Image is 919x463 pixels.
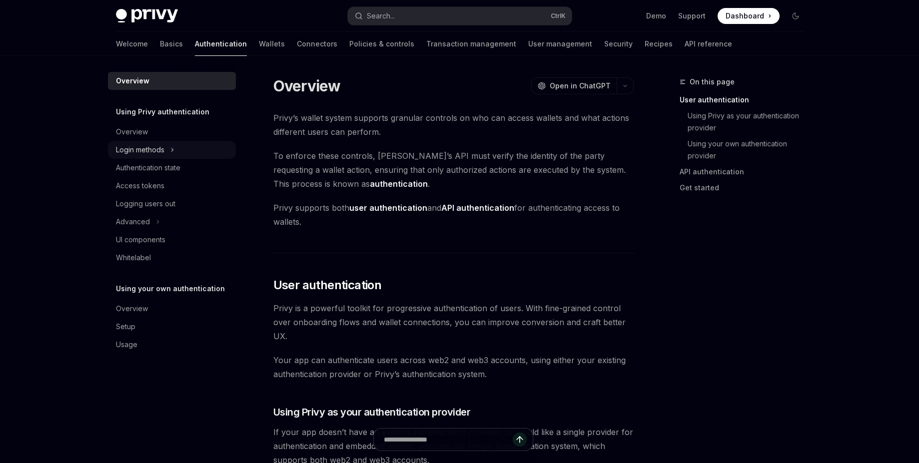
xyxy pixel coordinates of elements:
[348,7,572,25] button: Search...CtrlK
[116,283,225,295] h5: Using your own authentication
[273,301,634,343] span: Privy is a powerful toolkit for progressive authentication of users. With fine-grained control ov...
[160,32,183,56] a: Basics
[108,300,236,318] a: Overview
[116,162,180,174] div: Authentication state
[116,126,148,138] div: Overview
[116,252,151,264] div: Whitelabel
[108,177,236,195] a: Access tokens
[116,339,137,351] div: Usage
[645,32,673,56] a: Recipes
[531,77,617,94] button: Open in ChatGPT
[273,277,382,293] span: User authentication
[116,106,209,118] h5: Using Privy authentication
[513,433,527,447] button: Send message
[426,32,516,56] a: Transaction management
[108,159,236,177] a: Authentication state
[116,75,149,87] div: Overview
[349,32,414,56] a: Policies & controls
[116,32,148,56] a: Welcome
[273,77,341,95] h1: Overview
[108,123,236,141] a: Overview
[604,32,633,56] a: Security
[116,9,178,23] img: dark logo
[273,111,634,139] span: Privy’s wallet system supports granular controls on who can access wallets and what actions diffe...
[116,144,164,156] div: Login methods
[273,201,634,229] span: Privy supports both and for authenticating access to wallets.
[550,81,611,91] span: Open in ChatGPT
[108,336,236,354] a: Usage
[349,203,427,213] strong: user authentication
[116,180,164,192] div: Access tokens
[788,8,804,24] button: Toggle dark mode
[678,11,706,21] a: Support
[273,353,634,381] span: Your app can authenticate users across web2 and web3 accounts, using either your existing authent...
[680,164,812,180] a: API authentication
[195,32,247,56] a: Authentication
[108,318,236,336] a: Setup
[108,231,236,249] a: UI components
[297,32,337,56] a: Connectors
[259,32,285,56] a: Wallets
[646,11,666,21] a: Demo
[680,180,812,196] a: Get started
[688,136,812,164] a: Using your own authentication provider
[108,72,236,90] a: Overview
[441,203,514,213] strong: API authentication
[688,108,812,136] a: Using Privy as your authentication provider
[680,92,812,108] a: User authentication
[116,234,165,246] div: UI components
[726,11,764,21] span: Dashboard
[273,149,634,191] span: To enforce these controls, [PERSON_NAME]’s API must verify the identity of the party requesting a...
[116,216,150,228] div: Advanced
[108,195,236,213] a: Logging users out
[685,32,732,56] a: API reference
[367,10,395,22] div: Search...
[116,198,175,210] div: Logging users out
[551,12,566,20] span: Ctrl K
[116,321,135,333] div: Setup
[528,32,592,56] a: User management
[116,303,148,315] div: Overview
[718,8,780,24] a: Dashboard
[273,405,471,419] span: Using Privy as your authentication provider
[370,179,428,189] strong: authentication
[108,249,236,267] a: Whitelabel
[690,76,735,88] span: On this page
